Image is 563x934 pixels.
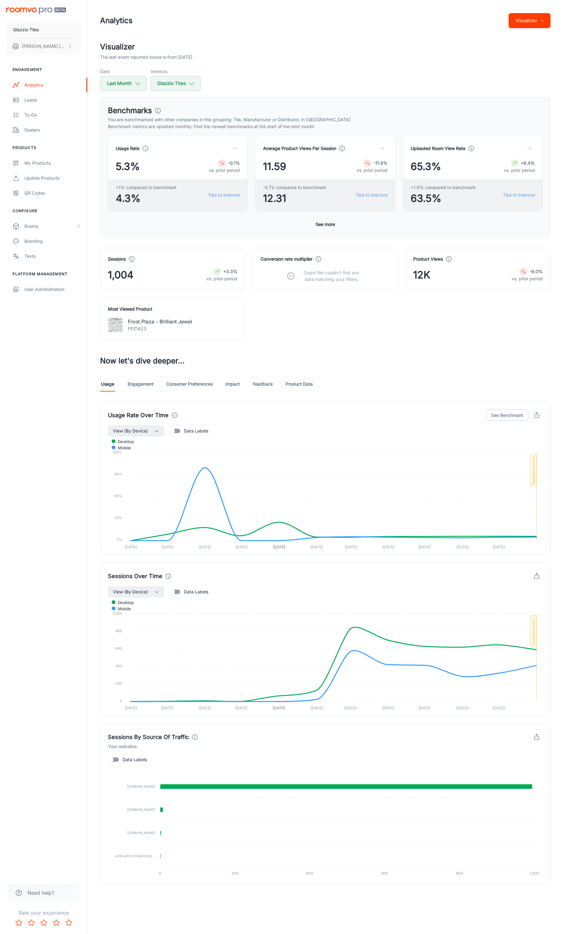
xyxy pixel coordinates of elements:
[24,223,76,230] div: Rooms
[413,267,430,282] span: 12K
[199,545,211,549] tspan: [DATE]
[6,7,66,14] img: Roomvo PRO Beta
[6,38,81,54] button: [PERSON_NAME] [PERSON_NAME]
[504,167,535,174] p: vs. prior period
[100,41,550,52] h2: Visualizer
[413,256,443,262] h4: Product Views
[108,116,543,123] p: You are benchmarked with other companies in this grouping: Tile, Manufacturer or Distributor, in ...
[116,191,177,206] span: 4.3%
[127,831,155,835] tspan: [DOMAIN_NAME]
[115,664,122,668] tspan: 400
[208,192,240,198] a: Tips to improve
[24,238,81,245] div: Branding
[128,325,192,332] p: FPZ1423
[115,854,155,858] tspan: us14.admin.mailchimp....
[263,191,326,206] span: 12.31
[530,269,543,274] strong: -9.0%
[113,588,148,596] span: View (By Device)
[24,190,81,197] div: QR Codes
[108,267,134,282] span: 1,004
[345,545,357,549] tspan: [DATE]
[100,377,115,392] a: Usage
[115,646,122,651] tspan: 600
[509,13,550,28] button: Visualizer
[115,681,122,686] tspan: 200
[113,445,131,451] span: mobile
[161,706,173,710] tspan: [DATE]
[512,275,543,282] p: vs. prior period
[521,160,535,166] strong: +8.4%
[161,545,174,549] tspan: [DATE]
[100,54,192,61] p: The last event reported below is from [DATE]
[125,545,137,549] tspan: [DATE]
[24,97,81,103] div: Leads
[120,699,122,703] tspan: 0
[235,706,247,710] tspan: [DATE]
[261,256,312,262] h4: Conversion rate multiplier
[231,871,239,876] tspan: 200
[159,871,161,876] tspan: 0
[28,889,54,897] span: Need help?
[6,22,81,38] button: Glazzio Tiles
[114,516,122,520] tspan: 30%
[115,629,122,633] tspan: 800
[108,411,169,420] h4: Usage Rate Over Time
[299,269,364,282] p: Oops! We couldn’t find any data matching your filters.
[24,127,81,133] div: Dealers
[225,377,240,392] a: Impact
[123,756,147,763] span: Data Labels
[108,733,189,742] h4: Sessions By Source Of Traffic
[223,269,237,274] strong: +3.3%
[113,450,122,454] tspan: 120%
[125,706,137,710] tspan: [DATE]
[199,706,211,710] tspan: [DATE]
[13,26,39,33] p: Glazzio Tiles
[411,145,465,152] h4: Uploaded Room View Rate
[128,377,154,392] a: Engagement
[100,76,147,91] button: Last Month
[313,219,337,230] button: See more
[24,82,81,88] div: Analytics
[311,545,323,549] tspan: [DATE]
[150,76,201,91] button: Glazzio Tiles
[456,545,469,549] tspan: [DATE]
[113,606,131,612] span: mobile
[418,545,431,549] tspan: [DATE]
[166,377,213,392] a: Consumer Preferences
[108,425,164,437] button: View (By Device)
[209,167,240,174] p: vs. prior period
[127,807,155,812] tspan: [DOMAIN_NAME]
[24,160,81,167] div: My Products
[100,68,147,75] h5: Date
[493,706,505,710] tspan: [DATE]
[411,159,441,174] span: 65.3%
[108,256,126,262] h4: Sessions
[456,706,469,710] tspan: [DATE]
[306,871,313,876] tspan: 400
[228,160,240,166] strong: -0.1%
[486,410,528,421] button: See Benchmark
[24,175,81,182] div: Update Products
[411,184,476,191] span: +1.9% compared to benchmark
[116,145,139,152] h4: Usage Rate
[113,600,134,605] span: desktop
[24,253,81,260] div: Texts
[24,286,81,293] div: User Administration
[150,68,201,75] h5: Vendors
[100,355,550,367] h3: Now let's dive deeper...
[113,439,134,444] span: desktop
[418,706,431,710] tspan: [DATE]
[236,545,248,549] tspan: [DATE]
[108,105,152,116] h3: Benchmarks
[493,545,505,549] tspan: [DATE]
[373,160,388,166] strong: -11.9%
[263,184,326,191] span: -0.72 compared to benchmark
[114,494,122,498] tspan: 60%
[116,184,177,191] span: +1% compared to benchmark
[382,545,394,549] tspan: [DATE]
[113,427,148,435] span: View (By Device)
[382,706,394,710] tspan: [DATE]
[184,588,208,595] span: Data Labels
[503,192,535,198] a: Tips to improve
[108,572,162,581] h4: Sessions Over Time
